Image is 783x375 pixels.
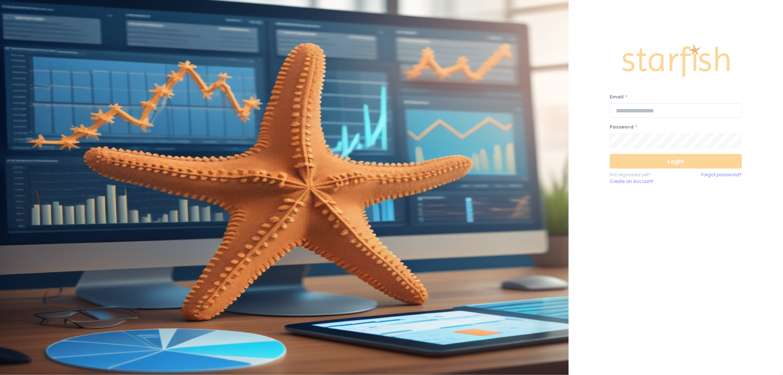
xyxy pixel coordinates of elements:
[610,154,742,169] button: Login
[701,172,742,185] a: Forgot password?
[621,37,731,84] img: Logo.42cb71d561138c82c4ab.png
[610,178,676,185] a: Create an Account!
[610,94,737,100] label: Email
[610,172,676,178] p: Not registered yet?
[610,124,737,130] label: Password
